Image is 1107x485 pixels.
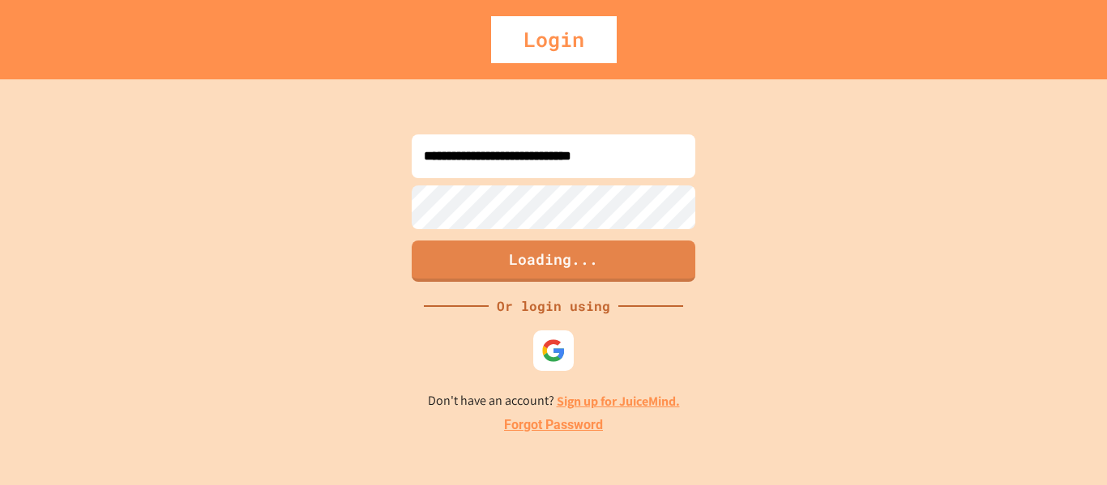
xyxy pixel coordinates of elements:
[541,338,566,363] img: google-icon.svg
[428,391,680,411] p: Don't have an account?
[504,415,603,435] a: Forgot Password
[557,393,680,410] a: Sign up for JuiceMind.
[412,240,695,282] button: Loading...
[489,296,618,316] div: Or login using
[491,16,617,63] div: Login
